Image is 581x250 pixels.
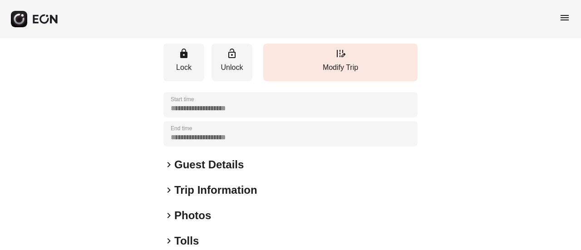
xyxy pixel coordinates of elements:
[226,48,237,59] span: lock_open
[163,185,174,196] span: keyboard_arrow_right
[268,62,413,73] p: Modify Trip
[163,210,174,221] span: keyboard_arrow_right
[174,234,199,248] h2: Tolls
[178,48,189,59] span: lock
[335,48,346,59] span: edit_road
[559,12,570,23] span: menu
[212,44,252,81] button: Unlock
[163,235,174,246] span: keyboard_arrow_right
[174,183,257,197] h2: Trip Information
[174,208,211,223] h2: Photos
[263,44,418,81] button: Modify Trip
[168,62,200,73] p: Lock
[174,157,244,172] h2: Guest Details
[216,62,248,73] p: Unlock
[163,44,204,81] button: Lock
[163,159,174,170] span: keyboard_arrow_right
